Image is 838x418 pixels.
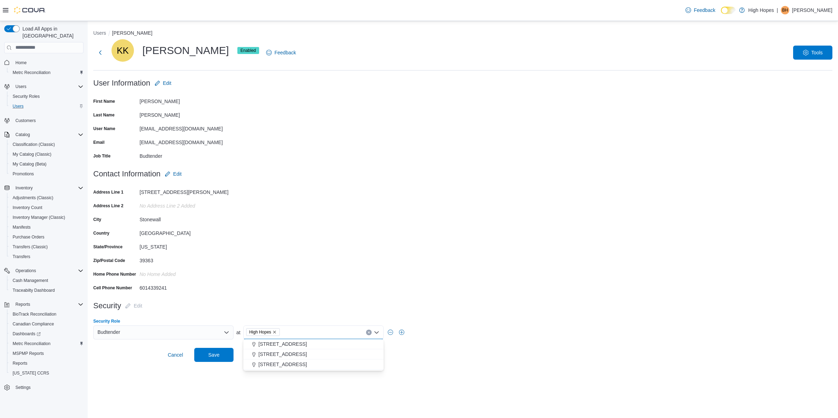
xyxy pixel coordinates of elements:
[10,213,68,222] a: Inventory Manager (Classic)
[10,330,43,338] a: Dashboards
[140,269,234,277] div: No Home added
[15,302,30,307] span: Reports
[140,123,234,132] div: [EMAIL_ADDRESS][DOMAIN_NAME]
[7,252,86,262] button: Transfers
[140,241,234,250] div: [US_STATE]
[275,49,296,56] span: Feedback
[10,223,83,231] span: Manifests
[140,255,234,263] div: 39363
[10,140,58,149] a: Classification (Classic)
[13,215,65,220] span: Inventory Manager (Classic)
[811,49,823,56] span: Tools
[10,330,83,338] span: Dashboards
[93,99,115,104] label: First Name
[793,46,832,60] button: Tools
[15,118,36,123] span: Customers
[13,244,48,250] span: Transfers (Classic)
[14,7,46,14] img: Cova
[7,159,86,169] button: My Catalog (Beta)
[1,115,86,126] button: Customers
[10,349,47,358] a: MSPMP Reports
[13,116,39,125] a: Customers
[1,299,86,309] button: Reports
[13,351,44,356] span: MSPMP Reports
[7,222,86,232] button: Manifests
[10,243,83,251] span: Transfers (Classic)
[7,285,86,295] button: Traceabilty Dashboard
[93,189,123,195] label: Address Line 1
[13,195,53,201] span: Adjustments (Classic)
[7,193,86,203] button: Adjustments (Classic)
[7,319,86,329] button: Canadian Compliance
[140,214,234,222] div: Stonewall
[112,30,153,36] button: [PERSON_NAME]
[10,68,53,77] a: Metrc Reconciliation
[13,278,48,283] span: Cash Management
[10,276,83,285] span: Cash Management
[15,268,36,274] span: Operations
[134,302,142,309] span: Edit
[13,267,39,275] button: Operations
[140,187,234,195] div: [STREET_ADDRESS][PERSON_NAME]
[10,320,83,328] span: Canadian Compliance
[781,6,789,14] div: Bridjette Holland
[93,285,132,291] label: Cell Phone Number
[194,348,234,362] button: Save
[13,300,83,309] span: Reports
[15,185,33,191] span: Inventory
[93,203,123,209] label: Address Line 2
[13,205,42,210] span: Inventory Count
[168,351,183,358] span: Cancel
[15,84,26,89] span: Users
[10,160,49,168] a: My Catalog (Beta)
[7,149,86,159] button: My Catalog (Classic)
[243,339,384,370] div: Choose from the following options
[13,331,41,337] span: Dashboards
[246,328,280,336] span: High Hopes
[10,170,83,178] span: Promotions
[13,103,23,109] span: Users
[93,170,161,178] h3: Contact Information
[111,39,134,62] div: Kassandra Keyes
[7,242,86,252] button: Transfers (Classic)
[374,330,379,335] button: Close list of options
[10,359,30,368] a: Reports
[272,330,277,334] button: Remove High Hopes from selection in this group
[13,184,35,192] button: Inventory
[13,370,49,376] span: [US_STATE] CCRS
[162,167,184,181] button: Edit
[93,258,125,263] label: Zip/Postal Code
[122,299,145,313] button: Edit
[7,203,86,213] button: Inventory Count
[13,184,83,192] span: Inventory
[13,82,83,91] span: Users
[13,311,56,317] span: BioTrack Reconciliation
[93,140,104,145] label: Email
[10,223,33,231] a: Manifests
[7,339,86,349] button: Metrc Reconciliation
[7,358,86,368] button: Reports
[10,203,45,212] a: Inventory Count
[10,68,83,77] span: Metrc Reconciliation
[13,171,34,177] span: Promotions
[15,132,30,137] span: Catalog
[7,140,86,149] button: Classification (Classic)
[10,140,83,149] span: Classification (Classic)
[10,339,53,348] a: Metrc Reconciliation
[7,276,86,285] button: Cash Management
[93,30,106,36] button: Users
[13,161,47,167] span: My Catalog (Beta)
[13,383,33,392] a: Settings
[140,228,234,236] div: [GEOGRAPHIC_DATA]
[258,351,307,358] span: [STREET_ADDRESS]
[10,194,56,202] a: Adjustments (Classic)
[10,150,54,159] a: My Catalog (Classic)
[93,29,832,38] nav: An example of EuiBreadcrumbs
[10,359,83,368] span: Reports
[777,6,778,14] p: |
[10,369,83,377] span: Washington CCRS
[93,126,115,132] label: User Name
[13,224,31,230] span: Manifests
[748,6,774,14] p: High Hopes
[249,329,271,336] span: High Hopes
